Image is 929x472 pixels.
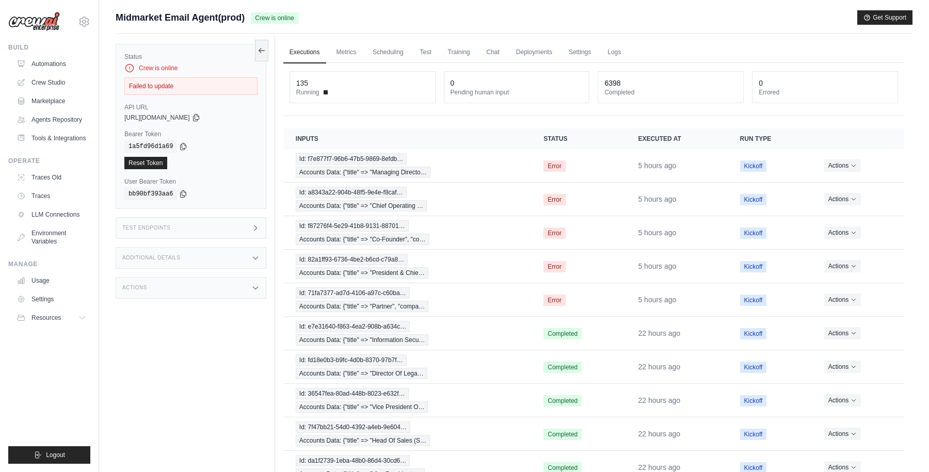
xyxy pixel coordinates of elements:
button: Actions for execution [824,428,861,440]
a: View execution details for Id [296,153,519,178]
a: Training [442,42,476,63]
a: View execution details for Id [296,220,519,245]
span: Kickoff [740,194,767,205]
span: Kickoff [740,295,767,306]
time: September 23, 2025 at 01:28 IST [638,363,680,371]
span: Kickoff [740,227,767,239]
span: Error [543,261,566,272]
span: [URL][DOMAIN_NAME] [124,113,190,122]
span: Id: 82a1ff93-6736-4be2-b6cd-c79a8… [296,254,408,265]
span: Running [296,88,319,96]
a: Crew Studio [12,74,90,91]
time: September 23, 2025 at 17:56 IST [638,161,676,170]
span: Accounts Data: {"title" => "President & Chie… [296,267,428,279]
th: Run Type [728,128,812,149]
a: View execution details for Id [296,287,519,312]
a: Deployments [510,42,558,63]
a: Traces Old [12,169,90,186]
a: Settings [12,291,90,307]
span: Kickoff [740,261,767,272]
code: bb90bf393aa6 [124,188,177,200]
div: Build [8,43,90,52]
time: September 23, 2025 at 17:55 IST [638,229,676,237]
span: Kickoff [740,429,767,440]
a: View execution details for Id [296,321,519,346]
button: Actions for execution [824,294,861,306]
a: Metrics [330,42,363,63]
button: Get Support [857,10,912,25]
button: Actions for execution [824,159,861,172]
div: 0 [759,78,763,88]
a: Test [414,42,438,63]
code: 1a5fd96d1a69 [124,140,177,153]
span: Kickoff [740,395,767,406]
a: View execution details for Id [296,187,519,211]
dt: Pending human input [451,88,583,96]
th: Status [531,128,626,149]
a: Environment Variables [12,225,90,250]
span: Id: f7e877f7-96b6-47b5-9869-8efdb… [296,153,407,165]
a: View execution details for Id [296,354,519,379]
span: Completed [543,328,582,339]
label: Bearer Token [124,130,258,138]
span: Id: a8343a22-904b-48f5-9e4e-f8caf… [296,187,407,198]
a: Tools & Integrations [12,130,90,147]
span: Error [543,160,566,172]
button: Actions for execution [824,226,861,239]
div: 0 [451,78,455,88]
span: Accounts Data: {"title" => "Partner", "compa… [296,301,428,312]
span: Crew is online [251,12,298,24]
span: Kickoff [740,362,767,373]
time: September 23, 2025 at 17:55 IST [638,262,676,270]
h3: Test Endpoints [122,225,171,231]
label: API URL [124,103,258,111]
time: September 23, 2025 at 01:28 IST [638,329,680,337]
a: Logs [601,42,627,63]
button: Actions for execution [824,361,861,373]
a: View execution details for Id [296,421,519,446]
span: Accounts Data: {"title" => "Co-Founder", "co… [296,234,429,245]
h3: Actions [122,285,147,291]
span: Id: 71fa7377-ad7d-4106-a97c-c60ba… [296,287,410,299]
span: Completed [543,395,582,406]
time: September 23, 2025 at 17:56 IST [638,195,676,203]
span: Accounts Data: {"title" => "Head Of Sales (S… [296,435,430,446]
span: Id: e7e31640-f863-4ea2-908b-a634c… [296,321,410,332]
span: Accounts Data: {"title" => "Managing Directo… [296,167,430,178]
a: Executions [283,42,326,63]
span: Error [543,295,566,306]
div: 135 [296,78,308,88]
button: Actions for execution [824,394,861,406]
button: Resources [12,310,90,326]
button: Actions for execution [824,260,861,272]
span: Id: 36547fea-80ad-448b-8023-e632f… [296,388,409,399]
span: Accounts Data: {"title" => "Director Of Lega… [296,368,427,379]
span: Resources [31,314,61,322]
div: Operate [8,157,90,165]
time: September 23, 2025 at 01:28 IST [638,396,680,404]
a: Usage [12,272,90,289]
span: Id: 7f47bb21-54d0-4392-a4eb-9e604… [296,421,410,433]
a: Automations [12,56,90,72]
span: Midmarket Email Agent(prod) [116,10,245,25]
th: Executed at [626,128,727,149]
h3: Additional Details [122,255,180,261]
span: Id: fd18e0b3-b9fc-4d0b-8370-97b7f… [296,354,407,366]
a: Traces [12,188,90,204]
time: September 23, 2025 at 01:28 IST [638,463,680,471]
a: Reset Token [124,157,167,169]
a: Chat [480,42,506,63]
button: Logout [8,446,90,464]
span: Logout [46,451,65,459]
div: Failed to update [124,77,258,95]
span: Accounts Data: {"title" => "Vice President O… [296,401,428,413]
a: LLM Connections [12,206,90,223]
a: Agents Repository [12,111,90,128]
time: September 23, 2025 at 17:55 IST [638,296,676,304]
dt: Completed [604,88,737,96]
div: 6398 [604,78,620,88]
button: Actions for execution [824,193,861,205]
a: Settings [563,42,597,63]
button: Actions for execution [824,327,861,339]
div: Manage [8,260,90,268]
